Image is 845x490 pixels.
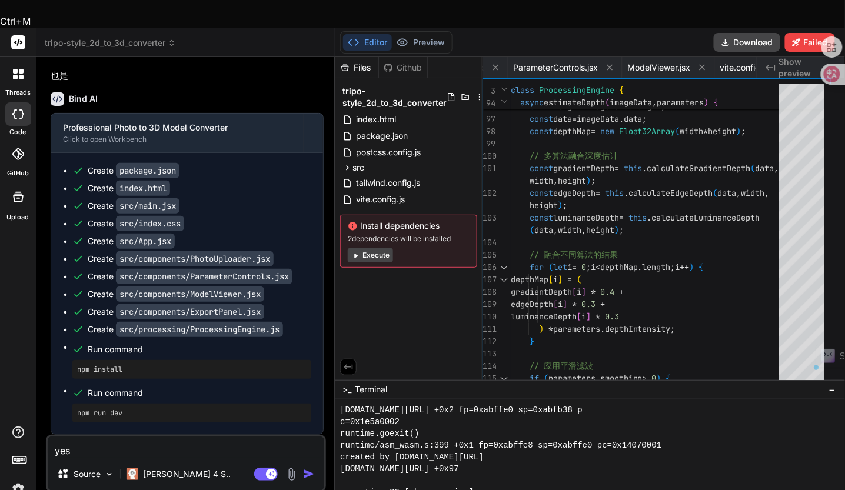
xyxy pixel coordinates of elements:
span: width [741,188,765,198]
span: if [530,373,539,384]
span: 0 [581,262,586,272]
span: new [600,126,614,136]
span: [DOMAIN_NAME][URL] +0x2 fp=0xabffe0 sp=0xabfb38 p [340,404,583,416]
span: depthMap [553,126,591,136]
span: tripo-style_2d_to_3d_converter [342,85,447,109]
div: 103 [483,212,495,224]
span: ( [676,126,680,136]
span: , [765,188,770,198]
span: , [737,188,741,198]
div: 97 [483,113,495,125]
div: 98 [483,125,495,138]
span: i [567,262,572,272]
span: for [530,262,544,272]
span: runtime.goexit() [340,428,419,439]
span: i [581,311,586,322]
code: src/processing/ProcessingEngine.js [116,322,283,337]
div: 106 [483,261,495,274]
div: Create [88,288,264,300]
span: ) [586,175,591,186]
span: class [511,85,534,95]
span: index.html [355,112,397,126]
span: this [605,188,624,198]
span: postcss.config.js [355,145,422,159]
button: Editor [343,34,392,51]
span: ; [671,324,676,334]
span: Terminal [355,384,387,395]
span: = [572,262,577,272]
span: { [699,262,704,272]
div: Create [88,253,274,265]
span: smoothing [600,373,643,384]
span: i [553,274,558,285]
textarea: yes [48,436,324,458]
span: data [756,163,774,174]
span: ( [751,163,756,174]
span: > [643,373,647,384]
span: ; [586,262,591,272]
span: = [596,188,600,198]
span: [DOMAIN_NAME][URL] +0x97 [340,463,459,475]
span: = [591,126,596,136]
span: i [591,262,596,272]
button: Professional Photo to 3D Model ConverterClick to open Workbench [51,114,304,152]
span: ) [704,97,708,108]
span: ; [741,126,746,136]
button: − [827,380,838,399]
span: // 多算法融合深度估计 [530,151,618,161]
span: data [553,114,572,124]
div: 107 [483,274,495,286]
label: code [10,127,26,137]
div: Files [335,62,378,74]
span: edgeDepth [553,188,596,198]
span: . [619,114,624,124]
h6: Bind AI [69,93,98,105]
span: ; [643,114,647,124]
span: vite.config.js [355,192,406,206]
span: { [666,373,671,384]
span: tripo-style_2d_to_3d_converter [45,37,176,49]
span: ] [558,274,563,285]
span: } [530,336,534,346]
span: >_ [342,384,351,395]
div: 111 [483,323,495,335]
div: Click to collapse the range. [497,261,512,274]
span: . [600,324,605,334]
label: Upload [7,212,29,222]
span: . [624,188,628,198]
code: index.html [116,181,170,196]
code: src/components/ParameterControls.jsx [116,269,292,284]
span: ( [713,188,718,198]
span: depthIntensity [605,324,671,334]
span: ; [671,262,676,272]
span: // 应用平滑滤波 [530,361,593,371]
span: 94 [483,97,495,109]
label: GitHub [7,168,29,178]
span: luminanceDepth [511,311,577,322]
span: 3 [483,85,495,97]
span: ; [591,175,596,186]
div: Create [88,200,179,212]
span: . [638,262,643,272]
span: width [680,126,704,136]
span: [ [572,286,577,297]
span: ) [737,126,741,136]
span: edgeDepth [511,299,553,309]
div: Professional Photo to 3D Model Converter [63,122,292,134]
span: ( [605,97,610,108]
span: const [530,163,553,174]
code: src/components/ExportPanel.jsx [116,304,264,319]
span: height [558,175,586,186]
span: i [676,262,680,272]
span: . [643,163,647,174]
span: depthMap [511,274,548,285]
span: Install dependencies [348,220,470,232]
span: tailwind.config.js [355,176,421,190]
div: 108 [483,286,495,298]
p: 也是 [51,69,324,83]
span: − [829,384,836,395]
span: src [352,162,364,174]
label: threads [5,88,31,98]
div: 102 [483,187,495,199]
span: height [708,126,737,136]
